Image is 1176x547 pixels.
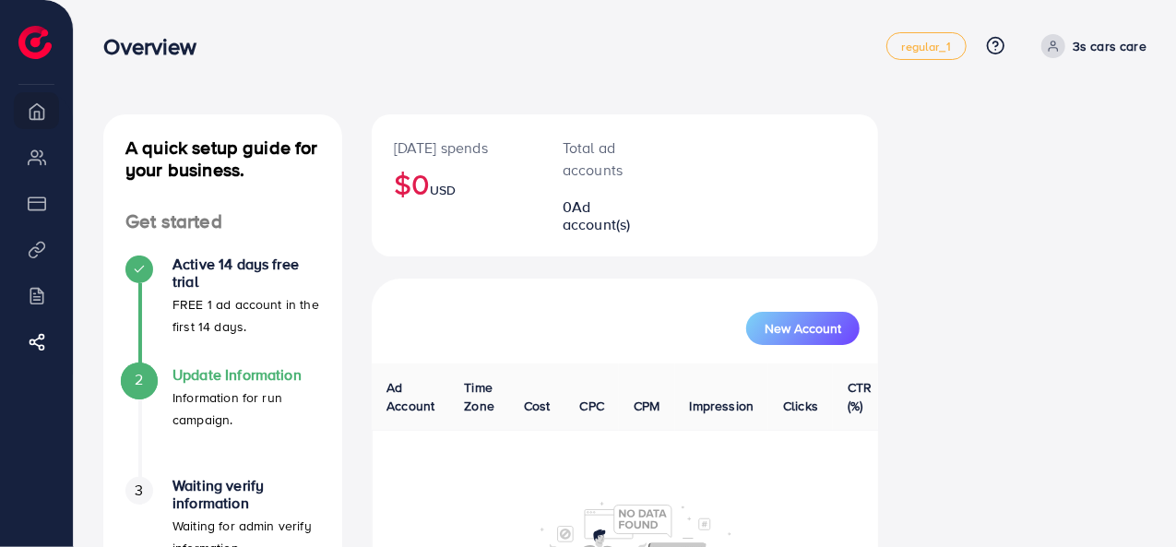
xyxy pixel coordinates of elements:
a: regular_1 [886,32,967,60]
h4: A quick setup guide for your business. [103,137,342,181]
h4: Active 14 days free trial [172,256,320,291]
span: Ad Account [386,378,434,415]
h3: Overview [103,33,211,60]
span: 3 [135,480,143,501]
span: Impression [690,397,754,415]
span: Cost [524,397,551,415]
p: 3s cars care [1073,35,1146,57]
span: CPC [580,397,604,415]
p: [DATE] spends [394,137,518,159]
a: 3s cars care [1034,34,1146,58]
h4: Update Information [172,366,320,384]
span: 2 [135,369,143,390]
span: Ad account(s) [563,196,631,234]
button: New Account [746,312,860,345]
h2: $0 [394,166,518,201]
span: USD [430,181,456,199]
span: regular_1 [902,41,951,53]
span: CPM [634,397,659,415]
p: Total ad accounts [563,137,645,181]
p: Information for run campaign. [172,386,320,431]
span: CTR (%) [848,378,872,415]
h4: Get started [103,210,342,233]
h4: Waiting verify information [172,477,320,512]
h2: 0 [563,198,645,233]
li: Active 14 days free trial [103,256,342,366]
span: Clicks [783,397,818,415]
img: logo [18,26,52,59]
span: New Account [765,322,841,335]
p: FREE 1 ad account in the first 14 days. [172,293,320,338]
span: Time Zone [464,378,494,415]
li: Update Information [103,366,342,477]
